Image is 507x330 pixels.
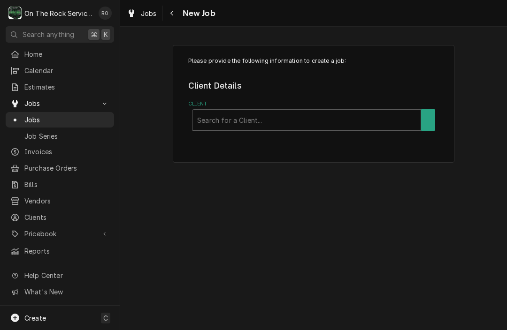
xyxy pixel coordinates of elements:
[188,57,439,65] p: Please provide the following information to create a job:
[103,313,108,323] span: C
[8,7,22,20] div: O
[6,128,114,144] a: Job Series
[24,131,109,141] span: Job Series
[24,49,109,59] span: Home
[123,6,161,21] a: Jobs
[6,226,114,241] a: Go to Pricebook
[24,270,108,280] span: Help Center
[165,6,180,21] button: Navigate back
[6,79,114,95] a: Estimates
[6,210,114,225] a: Clients
[173,45,454,163] div: Job Create/Update
[6,112,114,127] a: Jobs
[6,96,114,111] a: Go to Jobs
[24,212,109,222] span: Clients
[6,177,114,192] a: Bills
[24,163,109,173] span: Purchase Orders
[91,30,97,39] span: ⌘
[6,144,114,159] a: Invoices
[24,196,109,206] span: Vendors
[24,98,95,108] span: Jobs
[6,160,114,176] a: Purchase Orders
[99,7,112,20] div: RO
[6,268,114,283] a: Go to Help Center
[6,63,114,78] a: Calendar
[141,8,157,18] span: Jobs
[23,30,74,39] span: Search anything
[180,7,215,20] span: New Job
[8,7,22,20] div: On The Rock Services's Avatar
[421,109,435,131] button: Create New Client
[104,30,108,39] span: K
[24,115,109,125] span: Jobs
[6,46,114,62] a: Home
[24,82,109,92] span: Estimates
[188,57,439,131] div: Job Create/Update Form
[188,100,439,131] div: Client
[6,284,114,300] a: Go to What's New
[24,287,108,297] span: What's New
[24,66,109,75] span: Calendar
[24,180,109,189] span: Bills
[188,80,439,92] legend: Client Details
[6,243,114,259] a: Reports
[6,26,114,43] button: Search anything⌘K
[24,8,93,18] div: On The Rock Services
[24,314,46,322] span: Create
[188,100,439,108] label: Client
[99,7,112,20] div: Rich Ortega's Avatar
[24,246,109,256] span: Reports
[24,147,109,157] span: Invoices
[24,229,95,239] span: Pricebook
[6,193,114,209] a: Vendors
